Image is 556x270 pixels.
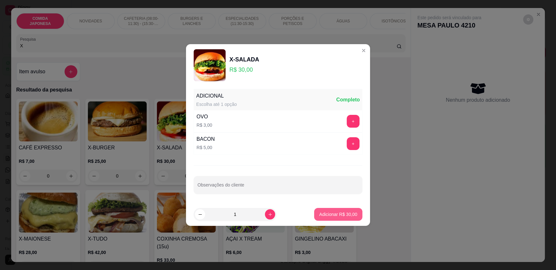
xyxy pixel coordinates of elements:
[359,45,369,56] button: Close
[194,49,226,81] img: product-image
[197,135,215,143] div: BACON
[347,115,359,128] button: add
[314,208,362,221] button: Adicionar R$ 30,00
[196,101,237,107] div: Escolha até 1 opção
[195,209,205,219] button: decrease-product-quantity
[229,55,259,64] div: X-SALADA
[197,113,212,121] div: OVO
[319,211,357,218] p: Adicionar R$ 30,00
[265,209,275,219] button: increase-product-quantity
[196,92,237,100] div: ADICIONAL
[336,96,360,104] div: Completo
[197,184,359,191] input: Observações do cliente
[229,65,259,74] p: R$ 30,00
[197,122,212,128] p: R$ 3,00
[197,144,215,151] p: R$ 5,00
[347,137,359,150] button: add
